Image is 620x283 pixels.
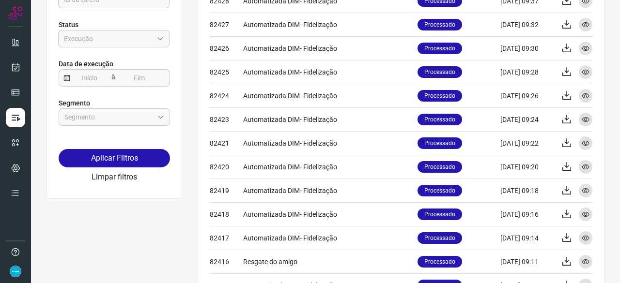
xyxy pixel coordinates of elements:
[243,13,418,36] td: Automatizada DIM- Fidelização
[500,202,554,226] td: [DATE] 09:16
[500,13,554,36] td: [DATE] 09:32
[243,179,418,202] td: Automatizada DIM- Fidelização
[243,60,418,84] td: Automatizada DIM- Fidelização
[210,202,243,226] td: 82418
[120,70,159,86] input: Fim
[500,107,554,131] td: [DATE] 09:24
[418,161,462,173] p: Processado
[418,232,462,244] p: Processado
[92,171,137,183] button: Limpar filtros
[243,250,418,273] td: Resgate do amigo
[210,107,243,131] td: 82423
[210,179,243,202] td: 82419
[210,155,243,179] td: 82420
[500,84,554,107] td: [DATE] 09:26
[243,202,418,226] td: Automatizada DIM- Fidelização
[210,226,243,250] td: 82417
[500,36,554,60] td: [DATE] 09:30
[210,131,243,155] td: 82421
[210,250,243,273] td: 82416
[500,250,554,273] td: [DATE] 09:11
[418,19,462,30] p: Processado
[500,179,554,202] td: [DATE] 09:18
[418,66,462,78] p: Processado
[59,98,170,108] p: Segmento
[59,20,170,30] p: Status
[210,60,243,84] td: 82425
[418,114,462,125] p: Processado
[500,131,554,155] td: [DATE] 09:22
[418,209,462,220] p: Processado
[500,155,554,179] td: [DATE] 09:20
[10,266,21,277] img: 4352b08165ebb499c4ac5b335522ff74.png
[418,137,462,149] p: Processado
[418,90,462,102] p: Processado
[59,59,170,69] p: Data de execução
[70,70,109,86] input: Início
[210,36,243,60] td: 82426
[64,30,153,47] input: Execução
[64,109,154,125] input: Segmento
[500,226,554,250] td: [DATE] 09:14
[243,155,418,179] td: Automatizada DIM- Fidelização
[243,107,418,131] td: Automatizada DIM- Fidelização
[210,13,243,36] td: 82427
[243,84,418,107] td: Automatizada DIM- Fidelização
[418,185,462,196] p: Processado
[8,6,23,20] img: Logo
[418,43,462,54] p: Processado
[500,60,554,84] td: [DATE] 09:28
[59,149,170,167] button: Aplicar Filtros
[210,84,243,107] td: 82424
[243,131,418,155] td: Automatizada DIM- Fidelização
[243,36,418,60] td: Automatizada DIM- Fidelização
[109,69,118,86] span: à
[243,226,418,250] td: Automatizada DIM- Fidelização
[418,256,462,268] p: Processado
